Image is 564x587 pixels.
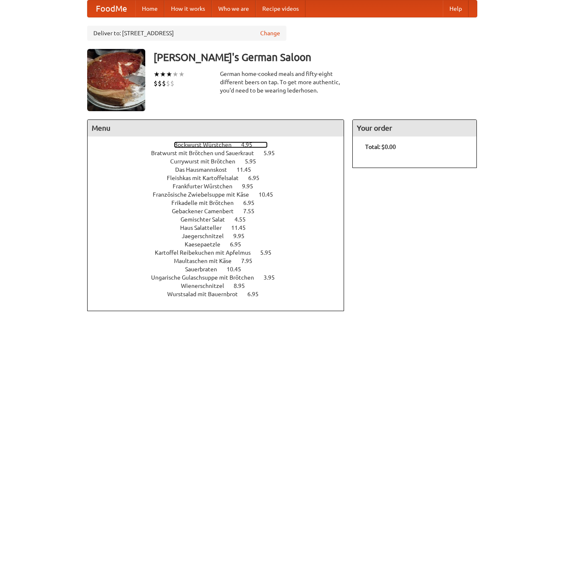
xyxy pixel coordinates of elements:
span: 6.95 [230,241,249,248]
a: Frikadelle mit Brötchen 6.95 [171,200,270,206]
span: 5.95 [260,249,280,256]
a: Französische Zwiebelsuppe mit Käse 10.45 [153,191,288,198]
h4: Menu [88,120,344,136]
li: ★ [166,70,172,79]
a: Help [443,0,469,17]
span: Sauerbraten [185,266,225,273]
a: Ungarische Gulaschsuppe mit Brötchen 3.95 [151,274,290,281]
span: 6.95 [243,200,263,206]
span: Jaegerschnitzel [182,233,232,239]
a: Change [260,29,280,37]
span: Maultaschen mit Käse [174,258,240,264]
span: Bockwurst Würstchen [174,141,240,148]
img: angular.jpg [87,49,145,111]
span: Kaesepaetzle [185,241,229,248]
span: Gemischter Salat [181,216,233,223]
li: ★ [172,70,178,79]
span: 5.95 [264,150,283,156]
span: Das Hausmannskost [175,166,235,173]
h4: Your order [353,120,476,136]
span: Currywurst mit Brötchen [170,158,244,165]
a: Currywurst mit Brötchen 5.95 [170,158,271,165]
span: Kartoffel Reibekuchen mit Apfelmus [155,249,259,256]
b: Total: $0.00 [365,144,396,150]
a: Das Hausmannskost 11.45 [175,166,266,173]
a: Home [135,0,164,17]
span: Fleishkas mit Kartoffelsalat [167,175,247,181]
li: $ [158,79,162,88]
a: Frankfurter Würstchen 9.95 [173,183,269,190]
div: German home-cooked meals and fifty-eight different beers on tap. To get more authentic, you'd nee... [220,70,344,95]
span: 11.45 [231,224,254,231]
span: 4.55 [234,216,254,223]
span: 8.95 [234,283,253,289]
li: ★ [178,70,185,79]
a: Kartoffel Reibekuchen mit Apfelmus 5.95 [155,249,287,256]
li: $ [162,79,166,88]
span: 5.95 [245,158,264,165]
a: Bratwurst mit Brötchen und Sauerkraut 5.95 [151,150,290,156]
li: ★ [154,70,160,79]
span: 7.95 [241,258,261,264]
div: Deliver to: [STREET_ADDRESS] [87,26,286,41]
span: Gebackener Camenbert [172,208,242,214]
a: Who we are [212,0,256,17]
span: 6.95 [248,175,268,181]
a: Haus Salatteller 11.45 [180,224,261,231]
span: 7.55 [243,208,263,214]
a: Gemischter Salat 4.55 [181,216,261,223]
a: Kaesepaetzle 6.95 [185,241,256,248]
span: 11.45 [237,166,259,173]
span: 10.45 [227,266,249,273]
a: Wienerschnitzel 8.95 [181,283,260,289]
span: 4.95 [241,141,261,148]
a: Jaegerschnitzel 9.95 [182,233,260,239]
span: 6.95 [247,291,267,297]
span: Wurstsalad mit Bauernbrot [167,291,246,297]
span: Bratwurst mit Brötchen und Sauerkraut [151,150,262,156]
h3: [PERSON_NAME]'s German Saloon [154,49,477,66]
li: $ [170,79,174,88]
a: Bockwurst Würstchen 4.95 [174,141,268,148]
span: Französische Zwiebelsuppe mit Käse [153,191,257,198]
span: 9.95 [233,233,253,239]
span: 3.95 [264,274,283,281]
span: Frankfurter Würstchen [173,183,241,190]
li: $ [154,79,158,88]
a: Gebackener Camenbert 7.55 [172,208,270,214]
span: 10.45 [259,191,281,198]
a: Sauerbraten 10.45 [185,266,256,273]
span: Ungarische Gulaschsuppe mit Brötchen [151,274,262,281]
span: 9.95 [242,183,261,190]
a: FoodMe [88,0,135,17]
li: ★ [160,70,166,79]
a: How it works [164,0,212,17]
span: Haus Salatteller [180,224,230,231]
a: Recipe videos [256,0,305,17]
a: Maultaschen mit Käse 7.95 [174,258,268,264]
a: Fleishkas mit Kartoffelsalat 6.95 [167,175,275,181]
li: $ [166,79,170,88]
span: Frikadelle mit Brötchen [171,200,242,206]
a: Wurstsalad mit Bauernbrot 6.95 [167,291,274,297]
span: Wienerschnitzel [181,283,232,289]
